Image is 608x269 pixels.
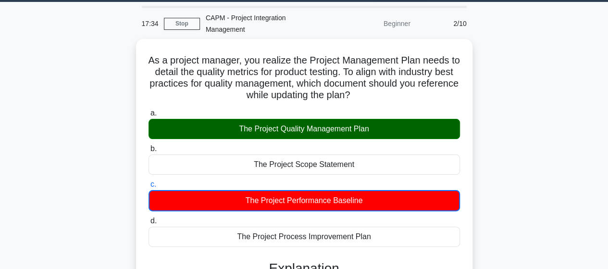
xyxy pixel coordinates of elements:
span: a. [150,109,157,117]
div: The Project Quality Management Plan [149,119,460,139]
div: 2/10 [416,14,472,33]
div: CAPM - Project Integration Management [200,8,332,39]
h5: As a project manager, you realize the Project Management Plan needs to detail the quality metrics... [148,54,461,102]
div: Beginner [332,14,416,33]
div: The Project Performance Baseline [149,190,460,211]
span: c. [150,180,156,188]
div: The Project Scope Statement [149,154,460,175]
a: Stop [164,18,200,30]
span: b. [150,144,157,153]
div: The Project Process Improvement Plan [149,227,460,247]
span: d. [150,217,157,225]
div: 17:34 [136,14,164,33]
